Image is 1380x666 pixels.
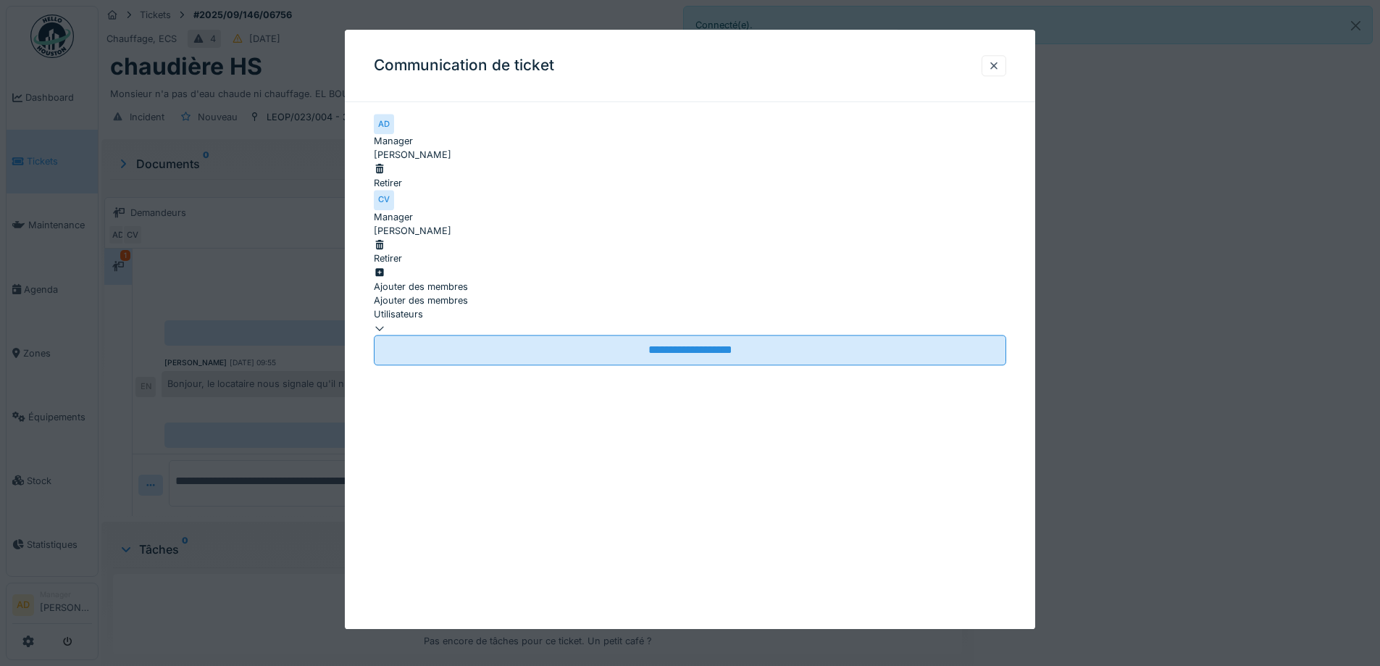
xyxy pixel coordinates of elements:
div: [PERSON_NAME] [374,224,1006,238]
div: CV [374,190,394,210]
div: Manager [374,134,1006,148]
div: Ajouter des membres [374,266,1006,294]
div: Retirer [374,238,1006,265]
div: Manager [374,210,1006,224]
div: [PERSON_NAME] [374,149,1006,162]
div: Utilisateurs [374,307,1006,321]
h3: Communication de ticket [374,57,554,75]
div: Retirer [374,162,1006,190]
label: Ajouter des membres [374,294,468,307]
div: AD [374,114,394,134]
